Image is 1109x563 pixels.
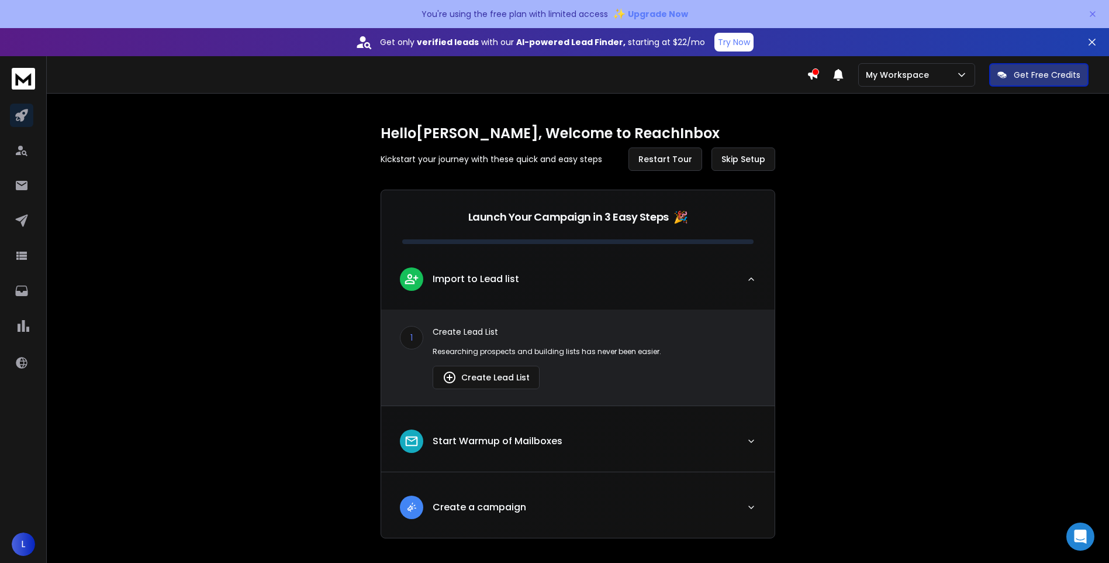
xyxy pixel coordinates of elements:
span: Skip Setup [721,153,765,165]
strong: AI-powered Lead Finder, [516,36,626,48]
button: leadStart Warmup of Mailboxes [381,420,775,472]
button: Skip Setup [711,147,775,171]
p: You're using the free plan with limited access [422,8,608,20]
p: Import to Lead list [433,272,519,286]
p: Get Free Credits [1014,69,1080,81]
div: 1 [400,326,423,349]
div: Open Intercom Messenger [1066,523,1094,551]
p: Create Lead List [433,326,756,338]
span: Upgrade Now [628,8,688,20]
button: Try Now [714,33,754,52]
button: leadCreate a campaign [381,486,775,538]
img: lead [443,370,457,385]
button: Restart Tour [628,147,702,171]
span: ✨ [613,6,626,22]
button: ✨Upgrade Now [613,2,688,26]
span: 🎉 [673,209,688,225]
img: lead [404,500,419,514]
p: Start Warmup of Mailboxes [433,434,562,448]
p: Create a campaign [433,500,526,514]
p: Try Now [718,36,750,48]
h1: Hello [PERSON_NAME] , Welcome to ReachInbox [381,124,775,143]
p: Get only with our starting at $22/mo [380,36,705,48]
div: leadImport to Lead list [381,310,775,406]
button: leadImport to Lead list [381,258,775,310]
button: Create Lead List [433,366,540,389]
img: lead [404,272,419,286]
button: Get Free Credits [989,63,1089,87]
img: lead [404,434,419,449]
p: Researching prospects and building lists has never been easier. [433,347,756,356]
button: L [12,533,35,556]
p: Launch Your Campaign in 3 Easy Steps [468,209,669,225]
strong: verified leads [417,36,479,48]
p: Kickstart your journey with these quick and easy steps [381,153,602,165]
img: logo [12,68,35,90]
p: My Workspace [866,69,934,81]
